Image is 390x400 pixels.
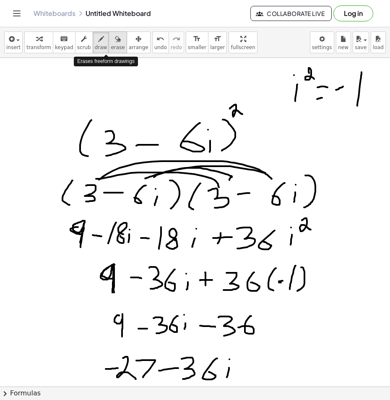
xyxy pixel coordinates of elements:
[77,44,91,50] span: scrub
[333,5,373,21] button: Log in
[55,44,73,50] span: keypad
[193,34,201,44] i: format_size
[95,44,107,50] span: draw
[129,44,148,50] span: arrange
[338,44,348,50] span: new
[109,31,127,53] button: erase
[353,31,369,53] button: save
[26,44,51,50] span: transform
[154,44,167,50] span: undo
[34,9,75,18] a: Whiteboards
[310,31,334,53] button: settings
[53,31,75,53] button: keyboardkeypad
[373,44,384,50] span: load
[169,31,184,53] button: redoredo
[4,31,23,53] button: insert
[6,44,21,50] span: insert
[210,44,225,50] span: larger
[371,31,386,53] button: load
[127,31,151,53] button: arrange
[312,44,332,50] span: settings
[60,34,68,44] i: keyboard
[336,31,351,53] button: new
[24,31,53,53] button: transform
[75,31,93,53] button: scrub
[229,31,257,53] button: fullscreen
[257,10,325,17] span: Collaborate Live
[10,7,23,20] button: Toggle navigation
[213,34,221,44] i: format_size
[188,44,206,50] span: smaller
[156,34,164,44] i: undo
[355,44,367,50] span: save
[152,31,169,53] button: undoundo
[250,6,332,21] button: Collaborate Live
[172,34,180,44] i: redo
[208,31,227,53] button: format_sizelarger
[93,31,109,53] button: draw
[231,44,255,50] span: fullscreen
[74,57,138,66] div: Erases freeform drawings
[186,31,208,53] button: format_sizesmaller
[171,44,182,50] span: redo
[111,44,125,50] span: erase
